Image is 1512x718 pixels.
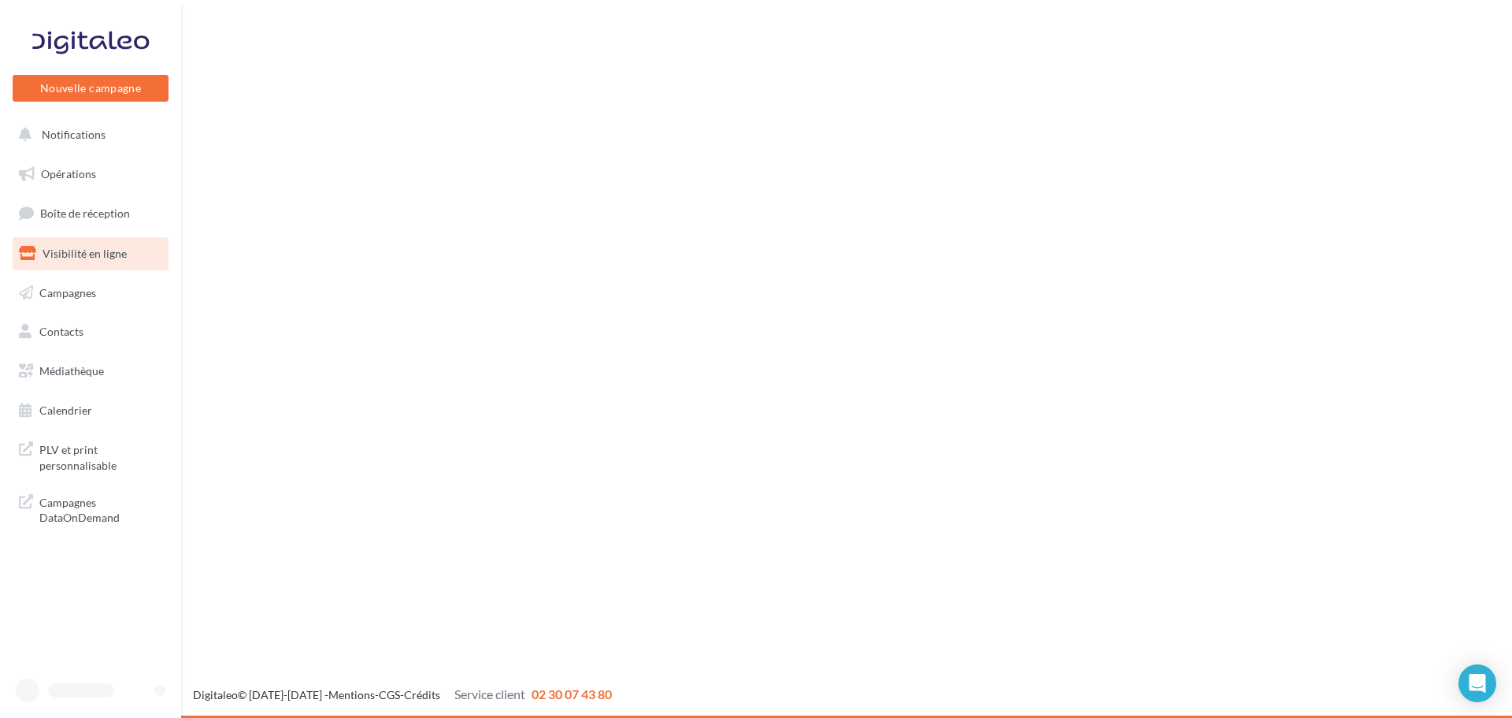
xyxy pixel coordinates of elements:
[9,485,172,532] a: Campagnes DataOnDemand
[9,158,172,191] a: Opérations
[9,118,165,151] button: Notifications
[9,196,172,230] a: Boîte de réception
[9,433,172,479] a: PLV et print personnalisable
[9,355,172,388] a: Médiathèque
[9,277,172,310] a: Campagnes
[39,492,162,526] span: Campagnes DataOnDemand
[39,364,104,378] span: Médiathèque
[404,688,440,701] a: Crédits
[328,688,375,701] a: Mentions
[9,394,172,427] a: Calendrier
[13,75,169,102] button: Nouvelle campagne
[39,285,96,299] span: Campagnes
[379,688,400,701] a: CGS
[40,206,130,220] span: Boîte de réception
[193,688,612,701] span: © [DATE]-[DATE] - - -
[41,167,96,180] span: Opérations
[43,247,127,260] span: Visibilité en ligne
[39,439,162,473] span: PLV et print personnalisable
[193,688,238,701] a: Digitaleo
[9,237,172,270] a: Visibilité en ligne
[42,128,106,141] span: Notifications
[39,404,92,417] span: Calendrier
[39,325,83,338] span: Contacts
[454,686,525,701] span: Service client
[9,315,172,348] a: Contacts
[1458,664,1496,702] div: Open Intercom Messenger
[532,686,612,701] span: 02 30 07 43 80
